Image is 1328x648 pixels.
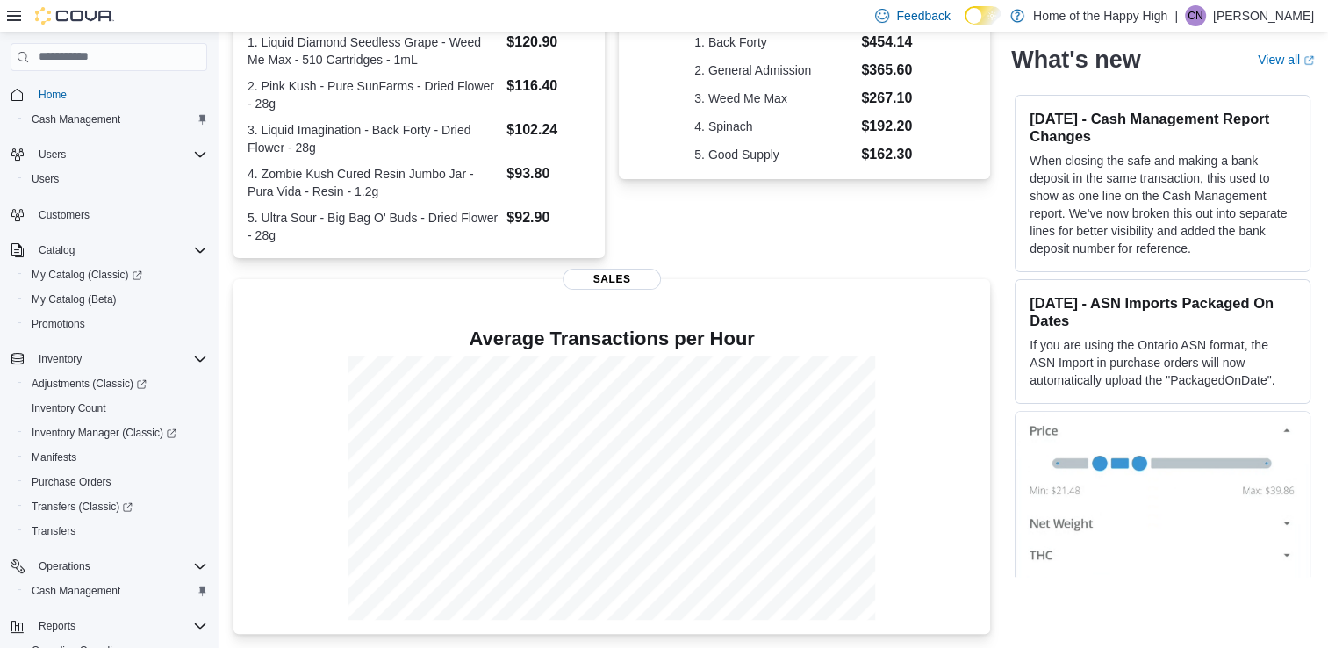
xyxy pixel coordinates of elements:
a: My Catalog (Classic) [25,264,149,285]
span: Users [39,148,66,162]
dt: 2. General Admission [694,61,854,79]
span: Inventory Manager (Classic) [32,426,176,440]
button: Cash Management [18,579,214,603]
dd: $93.80 [506,163,591,184]
span: Adjustments (Classic) [32,377,147,391]
dd: $116.40 [506,76,591,97]
a: Inventory Manager (Classic) [25,422,183,443]
span: Inventory [32,349,207,370]
dt: 3. Liquid Imagination - Back Forty - Dried Flower - 28g [248,121,499,156]
a: Cash Management [25,109,127,130]
span: Operations [32,556,207,577]
button: Catalog [4,238,214,263]
span: Inventory Count [32,401,106,415]
span: Feedback [896,7,950,25]
button: Inventory [4,347,214,371]
dd: $454.14 [861,32,915,53]
span: Purchase Orders [25,472,207,493]
button: Users [32,144,73,165]
span: Sales [563,269,661,290]
dd: $162.30 [861,144,915,165]
dt: 1. Back Forty [694,33,854,51]
span: Users [25,169,207,190]
dd: $192.20 [861,116,915,137]
a: Cash Management [25,580,127,601]
dt: 2. Pink Kush - Pure SunFarms - Dried Flower - 28g [248,77,499,112]
a: Transfers (Classic) [25,496,140,517]
span: Inventory Manager (Classic) [25,422,207,443]
a: Purchase Orders [25,472,118,493]
span: Catalog [39,243,75,257]
a: Users [25,169,66,190]
span: Purchase Orders [32,475,111,489]
dd: $102.24 [506,119,591,140]
dd: $365.60 [861,60,915,81]
button: Users [18,167,214,191]
span: Operations [39,559,90,573]
button: My Catalog (Beta) [18,287,214,312]
button: Cash Management [18,107,214,132]
a: Home [32,84,74,105]
span: Transfers [32,524,75,538]
h3: [DATE] - ASN Imports Packaged On Dates [1030,294,1296,329]
dt: 3. Weed Me Max [694,90,854,107]
span: Promotions [32,317,85,331]
a: Adjustments (Classic) [25,373,154,394]
span: Home [39,88,67,102]
dd: $267.10 [861,88,915,109]
input: Dark Mode [965,6,1001,25]
span: Transfers (Classic) [25,496,207,517]
span: Inventory Count [25,398,207,419]
span: Inventory [39,352,82,366]
span: CN [1188,5,1202,26]
dt: 4. Spinach [694,118,854,135]
button: Promotions [18,312,214,336]
button: Operations [4,554,214,579]
span: Home [32,83,207,105]
span: Reports [39,619,75,633]
p: If you are using the Ontario ASN format, the ASN Import in purchase orders will now automatically... [1030,336,1296,389]
a: View allExternal link [1258,53,1314,67]
span: Transfers (Classic) [32,500,133,514]
a: Inventory Manager (Classic) [18,421,214,445]
a: Inventory Count [25,398,113,419]
button: Home [4,82,214,107]
button: Customers [4,202,214,227]
p: | [1174,5,1178,26]
svg: External link [1303,55,1314,66]
dd: $92.90 [506,207,591,228]
div: Ceara Normand [1185,5,1206,26]
dd: $120.90 [506,32,591,53]
button: Inventory [32,349,89,370]
span: Cash Management [32,584,120,598]
span: My Catalog (Beta) [25,289,207,310]
a: Transfers (Classic) [18,494,214,519]
a: Customers [32,205,97,226]
p: When closing the safe and making a bank deposit in the same transaction, this used to show as one... [1030,152,1296,257]
p: [PERSON_NAME] [1213,5,1314,26]
span: Promotions [25,313,207,335]
dt: 1. Liquid Diamond Seedless Grape - Weed Me Max - 510 Cartridges - 1mL [248,33,499,68]
a: Adjustments (Classic) [18,371,214,396]
span: Cash Management [25,109,207,130]
a: Manifests [25,447,83,468]
dt: 5. Ultra Sour - Big Bag O' Buds - Dried Flower - 28g [248,209,499,244]
span: My Catalog (Classic) [25,264,207,285]
button: Reports [32,616,83,637]
h4: Average Transactions per Hour [248,328,976,349]
span: Users [32,172,59,186]
span: My Catalog (Classic) [32,268,142,282]
a: Transfers [25,521,83,542]
span: Catalog [32,240,207,261]
button: Operations [32,556,97,577]
span: Transfers [25,521,207,542]
button: Catalog [32,240,82,261]
a: My Catalog (Beta) [25,289,124,310]
span: Reports [32,616,207,637]
dt: 4. Zombie Kush Cured Resin Jumbo Jar - Pura Vida - Resin - 1.2g [248,165,499,200]
a: Promotions [25,313,92,335]
span: Manifests [32,450,76,464]
h3: [DATE] - Cash Management Report Changes [1030,110,1296,145]
span: Customers [32,204,207,226]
